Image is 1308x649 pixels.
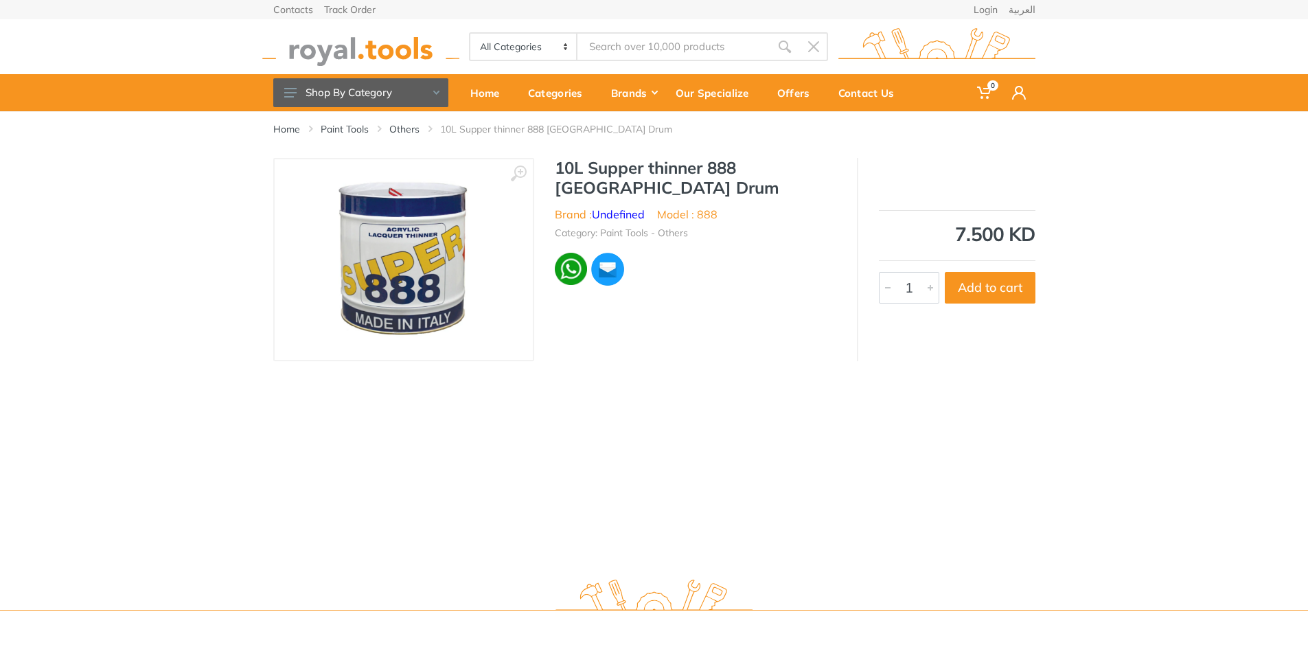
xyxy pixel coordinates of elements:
[555,580,753,617] img: royal.tools Logo
[592,207,645,221] a: Undefined
[461,78,518,107] div: Home
[273,122,300,136] a: Home
[577,32,770,61] input: Site search
[262,28,459,66] img: royal.tools Logo
[768,74,829,111] a: Offers
[440,122,693,136] li: 10L Supper thinner 888 [GEOGRAPHIC_DATA] Drum
[590,251,626,287] img: ma.webp
[555,253,587,285] img: wa.webp
[555,206,645,223] li: Brand :
[945,272,1035,304] button: Add to cart
[321,122,369,136] a: Paint Tools
[601,78,666,107] div: Brands
[829,74,913,111] a: Contact Us
[273,78,448,107] button: Shop By Category
[273,5,313,14] a: Contacts
[838,28,1035,66] img: royal.tools Logo
[389,122,420,136] a: Others
[666,74,768,111] a: Our Specialize
[666,78,768,107] div: Our Specialize
[967,74,1002,111] a: 0
[555,226,688,240] li: Category: Paint Tools - Others
[518,74,601,111] a: Categories
[657,206,718,223] li: Model : 888
[829,78,913,107] div: Contact Us
[470,34,578,60] select: Category
[317,173,490,346] img: Royal Tools - 10L Supper thinner 888 Italy Drum
[555,158,836,198] h1: 10L Supper thinner 888 [GEOGRAPHIC_DATA] Drum
[461,74,518,111] a: Home
[768,78,829,107] div: Offers
[879,225,1035,244] div: 7.500 KD
[1009,5,1035,14] a: العربية
[994,165,1035,199] img: Undefined
[324,5,376,14] a: Track Order
[273,122,1035,136] nav: breadcrumb
[974,5,998,14] a: Login
[518,78,601,107] div: Categories
[987,80,998,91] span: 0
